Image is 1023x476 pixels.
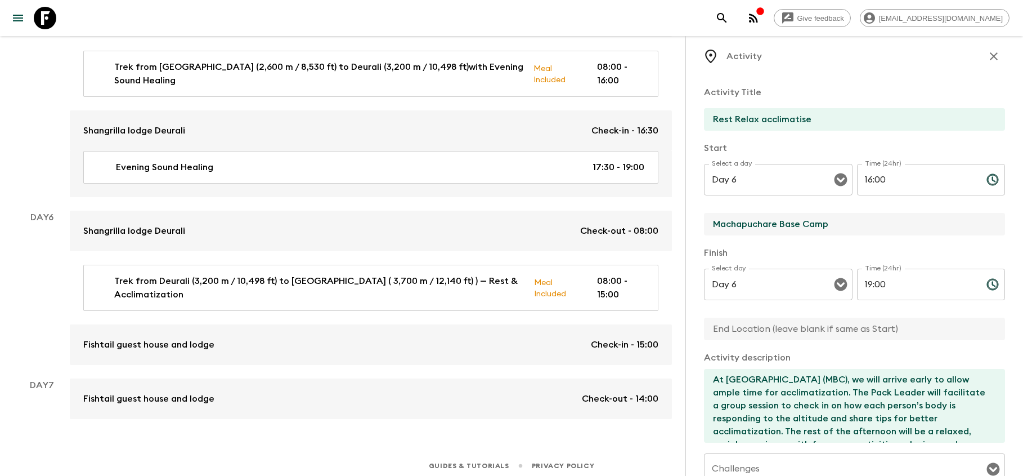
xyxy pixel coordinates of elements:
a: Guides & Tutorials [429,460,509,472]
a: Trek from Deurali (3,200 m / 10,498 ft) to [GEOGRAPHIC_DATA] ( 3,700 m / 12,140 ft) ) — Rest & Ac... [83,265,658,311]
button: Open [833,277,849,292]
input: Start Location [704,213,996,235]
a: Fishtail guest house and lodgeCheck-out - 14:00 [70,379,672,419]
a: Fishtail guest house and lodgeCheck-in - 15:00 [70,324,672,365]
p: Activity [726,50,762,63]
button: Open [833,172,849,188]
a: Privacy Policy [532,460,594,472]
button: menu [7,7,29,29]
p: Finish [704,246,1005,260]
button: Choose time, selected time is 4:00 PM [981,168,1004,191]
input: End Location (leave blank if same as Start) [704,318,996,340]
a: Shangrilla lodge DeuraliCheck-in - 16:30 [70,110,672,151]
a: Give feedback [774,9,851,27]
label: Select a day [712,159,752,168]
p: Trek from [GEOGRAPHIC_DATA] (2,600 m / 8,530 ft) to Deurali (3,200 m / 10,498 ft)with Evening Sou... [114,60,524,87]
input: hh:mm [857,269,977,300]
button: Choose time, selected time is 7:00 PM [981,273,1004,296]
button: search adventures [711,7,733,29]
p: Check-in - 16:30 [591,124,658,137]
p: Evening Sound Healing [116,161,213,174]
div: [EMAIL_ADDRESS][DOMAIN_NAME] [860,9,1009,27]
p: Fishtail guest house and lodge [83,392,214,406]
a: Evening Sound Healing17:30 - 19:00 [83,151,658,184]
p: Day 7 [14,379,70,392]
p: Check-out - 14:00 [582,392,658,406]
p: 17:30 - 19:00 [593,161,644,174]
label: Time (24hr) [865,264,901,273]
a: Shangrilla lodge DeuraliCheck-out - 08:00 [70,211,672,251]
p: Shangrilla lodge Deurali [83,224,185,238]
p: Meal Included [534,276,580,300]
label: Select day [712,264,746,273]
p: Check-out - 08:00 [580,224,658,238]
input: hh:mm [857,164,977,195]
p: Meal Included [533,62,579,86]
p: Activity description [704,351,1005,364]
span: [EMAIL_ADDRESS][DOMAIN_NAME] [873,14,1009,23]
p: Fishtail guest house and lodge [83,338,214,352]
input: E.g Hozuagawa boat tour [704,108,996,131]
a: Trek from [GEOGRAPHIC_DATA] (2,600 m / 8,530 ft) to Deurali (3,200 m / 10,498 ft)with Evening Sou... [83,51,658,97]
p: 08:00 - 15:00 [597,274,644,301]
textarea: At [GEOGRAPHIC_DATA] (MBC), we will arrive early to allow ample time for acclimatization. The Pac... [704,369,996,443]
p: Shangrilla lodge Deurali [83,124,185,137]
p: Activity Title [704,86,1005,99]
p: Trek from Deurali (3,200 m / 10,498 ft) to [GEOGRAPHIC_DATA] ( 3,700 m / 12,140 ft) ) — Rest & Ac... [114,274,525,301]
p: Day 6 [14,211,70,224]
p: Start [704,141,1005,155]
label: Time (24hr) [865,159,901,168]
p: 08:00 - 16:00 [597,60,644,87]
span: Give feedback [791,14,850,23]
p: Check-in - 15:00 [591,338,658,352]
